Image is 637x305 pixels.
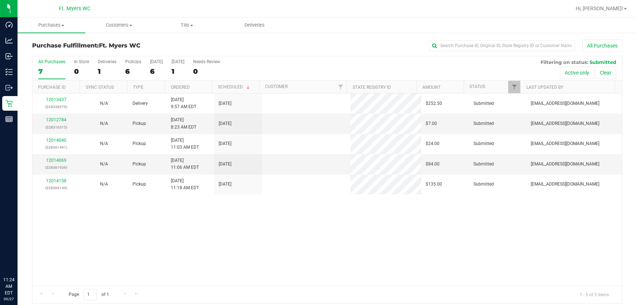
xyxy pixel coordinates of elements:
[5,100,13,107] inline-svg: Retail
[46,138,66,143] a: 12014040
[560,66,594,79] button: Active only
[74,59,89,64] div: In Store
[171,137,199,151] span: [DATE] 11:03 AM EDT
[171,117,196,130] span: [DATE] 8:23 AM EDT
[133,181,146,188] span: Pickup
[353,85,391,90] a: State Registry ID
[473,120,494,127] span: Submitted
[531,161,599,168] span: [EMAIL_ADDRESS][DOMAIN_NAME]
[473,161,494,168] span: Submitted
[531,100,599,107] span: [EMAIL_ADDRESS][DOMAIN_NAME]
[133,100,148,107] span: Delivery
[473,100,494,107] span: Submitted
[46,117,66,122] a: 12012784
[526,85,563,90] a: Last Updated By
[100,120,108,127] button: N/A
[86,22,153,28] span: Customers
[426,100,442,107] span: $252.50
[84,289,97,300] input: 1
[37,103,76,110] p: (328338579)
[98,59,116,64] div: Deliveries
[172,67,184,76] div: 1
[100,121,108,126] span: Not Applicable
[85,18,153,33] a: Customers
[508,81,520,93] a: Filter
[265,84,288,89] a: Customer
[582,39,622,52] button: All Purchases
[38,59,65,64] div: All Purchases
[334,81,346,93] a: Filter
[125,67,141,76] div: 6
[219,100,231,107] span: [DATE]
[193,67,220,76] div: 0
[100,141,108,146] span: Not Applicable
[235,22,275,28] span: Deliveries
[541,59,588,65] span: Filtering on status:
[46,178,66,183] a: 12014158
[150,67,163,76] div: 6
[473,181,494,188] span: Submitted
[5,37,13,44] inline-svg: Analytics
[5,68,13,76] inline-svg: Inventory
[125,59,141,64] div: PickUps
[422,85,441,90] a: Amount
[7,247,29,268] iframe: Resource center
[133,120,146,127] span: Pickup
[100,161,108,168] button: N/A
[172,59,184,64] div: [DATE]
[171,157,199,171] span: [DATE] 11:06 AM EDT
[153,18,221,33] a: Tills
[426,161,440,168] span: $84.00
[531,140,599,147] span: [EMAIL_ADDRESS][DOMAIN_NAME]
[171,85,190,90] a: Ordered
[3,277,14,296] p: 11:24 AM EDT
[133,140,146,147] span: Pickup
[5,84,13,91] inline-svg: Outbound
[5,115,13,123] inline-svg: Reports
[531,120,599,127] span: [EMAIL_ADDRESS][DOMAIN_NAME]
[86,85,114,90] a: Sync Status
[18,22,85,28] span: Purchases
[62,289,115,300] span: Page of 1
[38,67,65,76] div: 7
[171,96,196,110] span: [DATE] 9:57 AM EDT
[219,120,231,127] span: [DATE]
[100,182,108,187] span: Not Applicable
[18,18,85,33] a: Purchases
[98,67,116,76] div: 1
[99,42,141,49] span: Ft. Myers WC
[3,296,14,302] p: 09/27
[46,97,66,102] a: 12013437
[100,181,108,188] button: N/A
[100,140,108,147] button: N/A
[37,144,76,151] p: (328361491)
[595,66,616,79] button: Clear
[133,161,146,168] span: Pickup
[221,18,289,33] a: Deliveries
[590,59,616,65] span: Submitted
[426,140,440,147] span: $24.00
[37,184,76,191] p: (328364149)
[100,101,108,106] span: Not Applicable
[74,67,89,76] div: 0
[219,181,231,188] span: [DATE]
[59,5,91,12] span: Ft. Myers WC
[218,84,251,89] a: Scheduled
[5,21,13,28] inline-svg: Dashboard
[574,289,615,300] span: 1 - 5 of 5 items
[100,161,108,167] span: Not Applicable
[38,85,66,90] a: Purchase ID
[32,42,229,49] h3: Purchase Fulfillment:
[426,181,442,188] span: $135.00
[37,124,76,131] p: (328316515)
[46,158,66,163] a: 12014069
[171,178,199,191] span: [DATE] 11:18 AM EDT
[219,161,231,168] span: [DATE]
[426,120,437,127] span: $7.00
[469,84,485,89] a: Status
[5,53,13,60] inline-svg: Inbound
[37,164,76,171] p: (328361936)
[133,85,143,90] a: Type
[100,100,108,107] button: N/A
[576,5,623,11] span: Hi, [PERSON_NAME]!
